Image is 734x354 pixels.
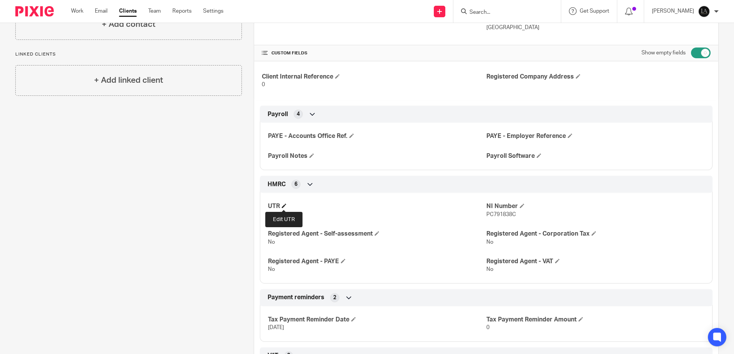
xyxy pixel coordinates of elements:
p: [GEOGRAPHIC_DATA] [486,24,711,31]
a: Team [148,7,161,15]
h4: Registered Agent - Corporation Tax [486,230,704,238]
span: HMRC [268,180,286,188]
span: No [486,267,493,272]
span: [DATE] [268,325,284,330]
span: No [268,267,275,272]
h4: PAYE - Employer Reference [486,132,704,140]
h4: + Add linked client [94,74,163,86]
span: 6 [294,180,298,188]
h4: + Add contact [102,18,155,30]
a: Email [95,7,107,15]
span: Get Support [580,8,609,14]
span: 0 [486,325,489,330]
h4: Payroll Software [486,152,704,160]
span: No [486,239,493,245]
h4: NI Number [486,202,704,210]
span: Payment reminders [268,293,324,302]
span: No [268,239,275,245]
p: Linked clients [15,51,242,57]
a: Reports [172,7,192,15]
h4: UTR [268,202,486,210]
a: Clients [119,7,137,15]
a: Settings [203,7,223,15]
h4: Registered Agent - VAT [486,257,704,265]
span: 0 [262,82,265,87]
h4: Payroll Notes [268,152,486,160]
h4: Registered Agent - Self-assessment [268,230,486,238]
label: Show empty fields [641,49,686,57]
span: Payroll [268,110,288,118]
h4: Registered Company Address [486,73,711,81]
p: [PERSON_NAME] [652,7,694,15]
img: Pixie [15,6,54,16]
a: Work [71,7,83,15]
h4: PAYE - Accounts Office Ref. [268,132,486,140]
h4: Registered Agent - PAYE [268,257,486,265]
img: Lockhart+Amin+-+1024x1024+-+light+on+dark.jpg [698,5,710,18]
h4: Client Internal Reference [262,73,486,81]
span: 4 [297,110,300,118]
h4: CUSTOM FIELDS [262,50,486,56]
span: 2 [333,294,336,302]
h4: Tax Payment Reminder Amount [486,316,704,324]
input: Search [469,9,538,16]
span: PC791838C [486,212,516,217]
h4: Tax Payment Reminder Date [268,316,486,324]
